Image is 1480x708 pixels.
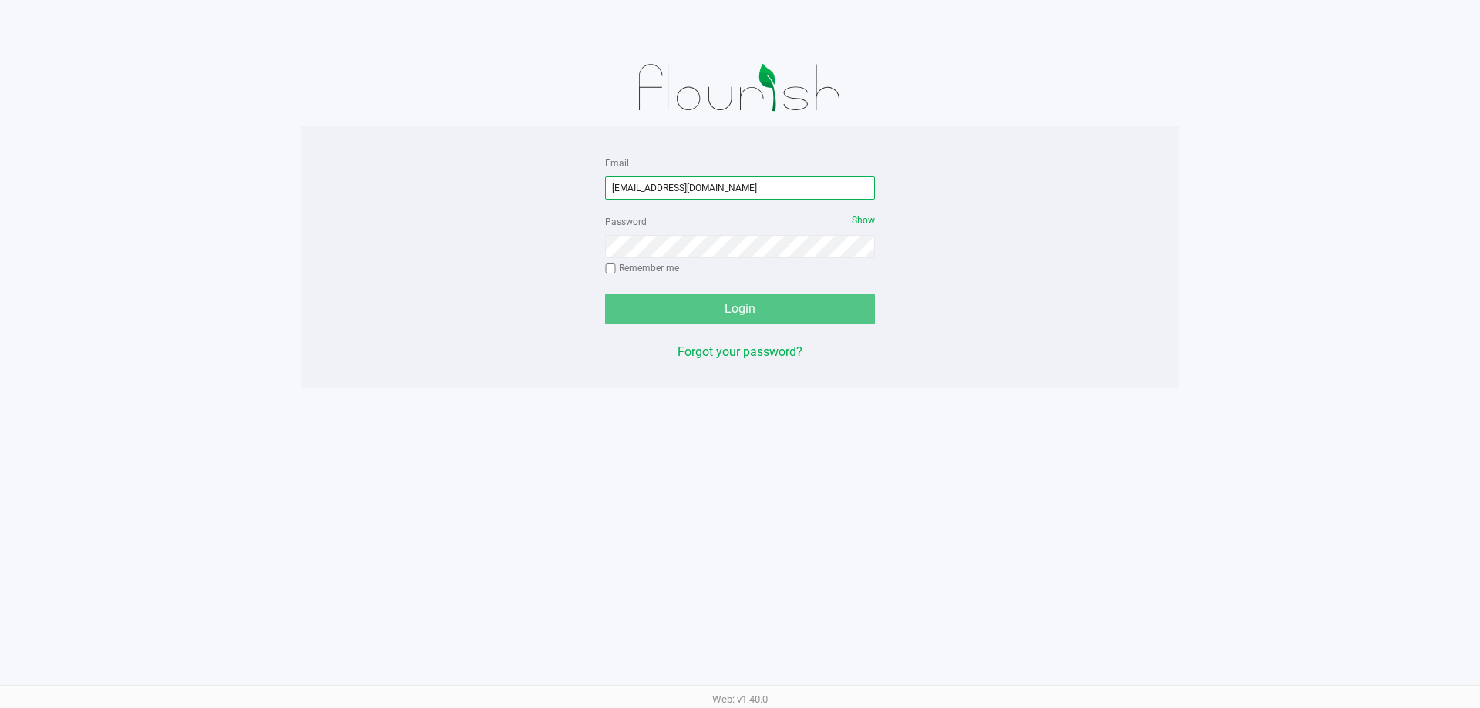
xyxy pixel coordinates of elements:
span: Web: v1.40.0 [712,693,768,705]
span: Show [852,215,875,226]
input: Remember me [605,263,616,274]
label: Password [605,215,647,229]
label: Remember me [605,261,679,275]
button: Forgot your password? [678,343,802,361]
label: Email [605,156,629,170]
